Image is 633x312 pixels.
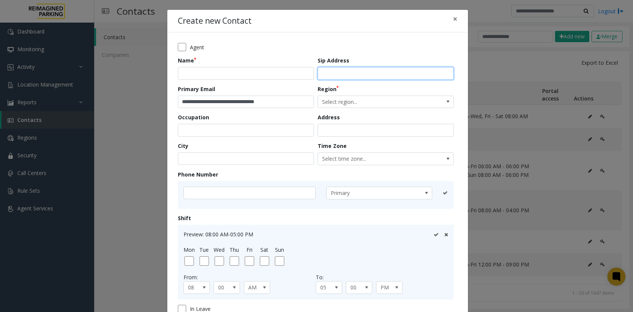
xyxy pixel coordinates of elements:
[316,273,448,281] div: To:
[318,85,339,93] label: Region
[183,273,316,281] div: From:
[214,246,225,254] label: Wed
[178,85,215,93] label: Primary Email
[318,153,426,165] span: Select time zone...
[178,15,252,27] h4: Create new Contact
[327,187,411,199] span: Primary
[178,56,196,64] label: Name
[448,10,463,28] button: Close
[246,246,252,254] label: Fri
[199,246,209,254] label: Tue
[316,282,336,294] span: 05
[178,214,191,222] label: Shift
[178,113,209,121] label: Occupation
[229,246,239,254] label: Thu
[453,14,457,24] span: ×
[184,282,204,294] span: 08
[318,142,347,150] label: Time Zone
[214,282,234,294] span: 00
[260,246,268,254] label: Sat
[318,56,349,64] label: Sip Address
[376,282,397,294] span: PM
[183,246,195,254] label: Mon
[244,282,265,294] span: AM
[178,142,188,150] label: City
[178,170,218,178] label: Phone Number
[190,43,204,51] span: Agent
[318,96,426,108] span: Select region...
[346,282,367,294] span: 00
[318,113,340,121] label: Address
[183,231,253,238] span: Preview: 08:00 AM-05:00 PM
[275,246,284,254] label: Sun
